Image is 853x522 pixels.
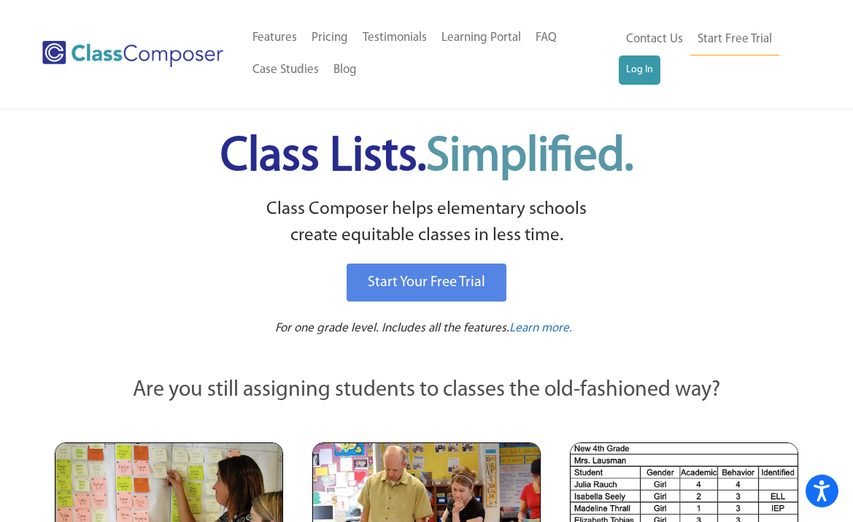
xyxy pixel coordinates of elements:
[53,196,801,250] p: Class Composer helps elementary schools create equitable classes in less time.
[245,22,618,86] nav: Header Menu
[619,55,660,85] a: Log In
[220,134,633,181] span: Class Lists.
[619,23,690,55] a: Contact Us
[347,264,506,302] a: Start Your Free Trial
[368,275,485,290] span: Start Your Free Trial
[55,375,799,407] p: Are you still assigning students to classes the old-fashioned way?
[619,23,800,85] nav: Header Menu
[326,54,364,86] a: Blog
[528,22,564,54] a: FAQ
[690,23,779,56] a: Start Free Trial
[426,134,633,181] span: Simplified.
[355,22,434,54] a: Testimonials
[509,322,572,334] span: Learn more.
[42,41,223,67] img: Class Composer
[434,22,528,54] a: Learning Portal
[304,22,355,54] a: Pricing
[245,22,304,54] a: Features
[275,322,509,334] span: For one grade level. Includes all the features.
[509,320,572,338] a: Learn more.
[245,54,326,86] a: Case Studies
